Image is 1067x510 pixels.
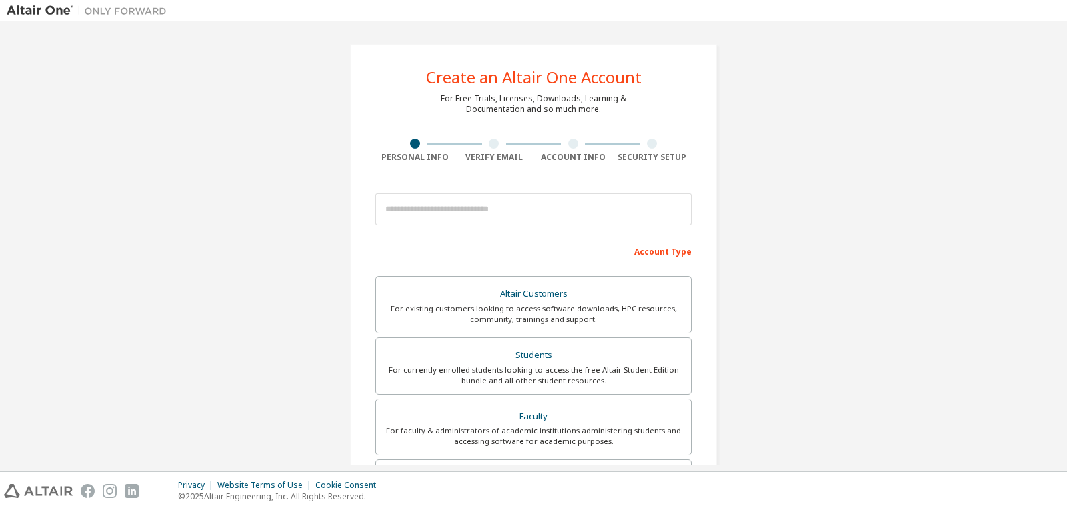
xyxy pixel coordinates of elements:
img: linkedin.svg [125,484,139,498]
img: instagram.svg [103,484,117,498]
div: For currently enrolled students looking to access the free Altair Student Edition bundle and all ... [384,365,683,386]
div: Privacy [178,480,217,491]
div: Account Info [533,152,613,163]
div: Students [384,346,683,365]
div: Cookie Consent [315,480,384,491]
div: Create an Altair One Account [426,69,642,85]
div: For existing customers looking to access software downloads, HPC resources, community, trainings ... [384,303,683,325]
img: Altair One [7,4,173,17]
img: altair_logo.svg [4,484,73,498]
div: Faculty [384,407,683,426]
div: Account Type [375,240,692,261]
div: For Free Trials, Licenses, Downloads, Learning & Documentation and so much more. [441,93,626,115]
p: © 2025 Altair Engineering, Inc. All Rights Reserved. [178,491,384,502]
div: Personal Info [375,152,455,163]
div: Altair Customers [384,285,683,303]
div: Security Setup [613,152,692,163]
div: For faculty & administrators of academic institutions administering students and accessing softwa... [384,425,683,447]
img: facebook.svg [81,484,95,498]
div: Verify Email [455,152,534,163]
div: Website Terms of Use [217,480,315,491]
